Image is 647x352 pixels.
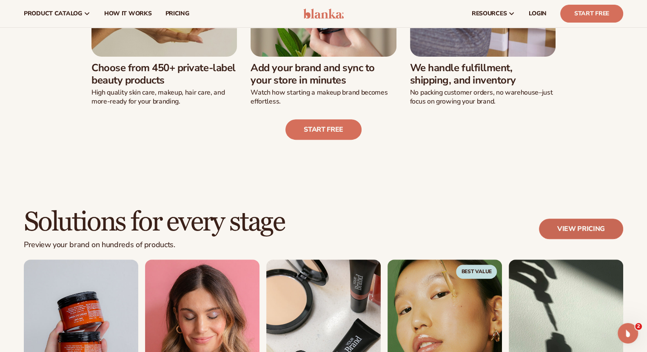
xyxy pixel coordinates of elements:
a: Start Free [560,5,623,23]
a: Start free [285,119,362,140]
span: resources [472,10,507,17]
img: logo [303,9,344,19]
p: High quality skin care, makeup, hair care, and more-ready for your branding. [91,88,237,106]
span: How It Works [104,10,152,17]
a: View pricing [539,219,623,239]
p: Watch how starting a makeup brand becomes effortless. [251,88,396,106]
span: product catalog [24,10,82,17]
p: Preview your brand on hundreds of products. [24,240,285,250]
h3: Add your brand and sync to your store in minutes [251,62,396,87]
h3: We handle fulfillment, shipping, and inventory [410,62,556,87]
iframe: Intercom live chat [618,323,638,343]
h3: Choose from 450+ private-label beauty products [91,62,237,87]
span: pricing [165,10,189,17]
span: LOGIN [529,10,547,17]
span: Best Value [456,265,497,278]
p: No packing customer orders, no warehouse–just focus on growing your brand. [410,88,556,106]
span: 2 [635,323,642,330]
h2: Solutions for every stage [24,208,285,237]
